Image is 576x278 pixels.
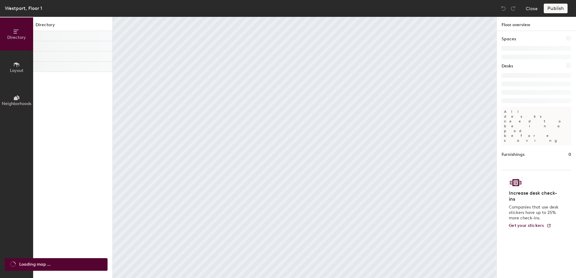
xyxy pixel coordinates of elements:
[568,151,571,158] h1: 0
[502,36,516,42] h1: Spaces
[502,151,524,158] h1: Furnishings
[502,107,571,145] p: All desks need to be in a pod before saving
[509,190,560,202] h4: Increase desk check-ins
[509,223,544,228] span: Get your stickers
[509,205,560,221] p: Companies that use desk stickers have up to 25% more check-ins.
[509,223,551,228] a: Get your stickers
[502,63,513,69] h1: Desks
[2,101,31,106] span: Neighborhoods
[113,17,496,278] canvas: Map
[10,68,23,73] span: Layout
[500,5,506,11] img: Undo
[510,5,516,11] img: Redo
[7,35,26,40] span: Directory
[5,5,42,12] div: Westport, Floor 1
[33,22,112,31] h1: Directory
[497,17,576,31] h1: Floor overview
[526,4,538,13] button: Close
[509,178,523,188] img: Sticker logo
[19,261,51,268] span: Loading map ...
